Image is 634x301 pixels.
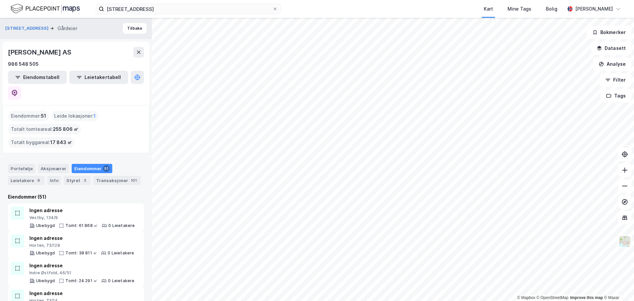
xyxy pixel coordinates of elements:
[57,24,77,32] div: Gårdeier
[36,278,55,283] div: Ubebygd
[537,295,569,300] a: OpenStreetMap
[591,42,631,55] button: Datasett
[108,278,134,283] div: 0 Leietakere
[29,270,135,276] div: Indre Østfold, 46/51
[29,207,135,214] div: Ingen adresse
[8,193,144,201] div: Eiendommer (51)
[36,250,55,256] div: Ubebygd
[587,26,631,39] button: Bokmerker
[8,164,35,173] div: Portefølje
[575,5,613,13] div: [PERSON_NAME]
[570,295,603,300] a: Improve this map
[29,289,135,297] div: Ingen adresse
[65,250,97,256] div: Tomt: 38 811 ㎡
[64,176,91,185] div: Styret
[35,177,42,184] div: 9
[8,124,81,134] div: Totalt tomteareal :
[103,165,110,172] div: 51
[65,278,97,283] div: Tomt: 24 291 ㎡
[601,269,634,301] div: Kontrollprogram for chat
[104,4,272,14] input: Søk på adresse, matrikkel, gårdeiere, leietakere eller personer
[618,235,631,248] img: Z
[36,223,55,228] div: Ubebygd
[123,23,147,34] button: Tilbake
[108,250,134,256] div: 0 Leietakere
[8,47,73,57] div: [PERSON_NAME] AS
[29,234,134,242] div: Ingen adresse
[38,164,69,173] div: Aksjonærer
[11,3,80,15] img: logo.f888ab2527a4732fd821a326f86c7f29.svg
[601,89,631,102] button: Tags
[8,60,39,68] div: 986 548 505
[601,269,634,301] iframe: Chat Widget
[82,177,88,184] div: 3
[484,5,493,13] div: Kart
[8,71,67,84] button: Eiendomstabell
[93,176,141,185] div: Transaksjoner
[8,176,45,185] div: Leietakere
[93,112,96,120] span: 1
[593,57,631,71] button: Analyse
[8,111,49,121] div: Eiendommer :
[508,5,531,13] div: Mine Tags
[29,262,135,270] div: Ingen adresse
[50,138,72,146] span: 17 843 ㎡
[129,177,138,184] div: 101
[29,215,135,220] div: Vestby, 134/9
[47,176,61,185] div: Info
[5,25,50,32] button: [STREET_ADDRESS]
[53,125,78,133] span: 255 806 ㎡
[41,112,46,120] span: 51
[546,5,557,13] div: Bolig
[108,223,135,228] div: 0 Leietakere
[52,111,98,121] div: Leide lokasjoner :
[517,295,535,300] a: Mapbox
[65,223,98,228] div: Tomt: 61 868 ㎡
[600,73,631,87] button: Filter
[69,71,128,84] button: Leietakertabell
[29,243,134,248] div: Horten, 73/128
[8,137,75,148] div: Totalt byggareal :
[72,164,112,173] div: Eiendommer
